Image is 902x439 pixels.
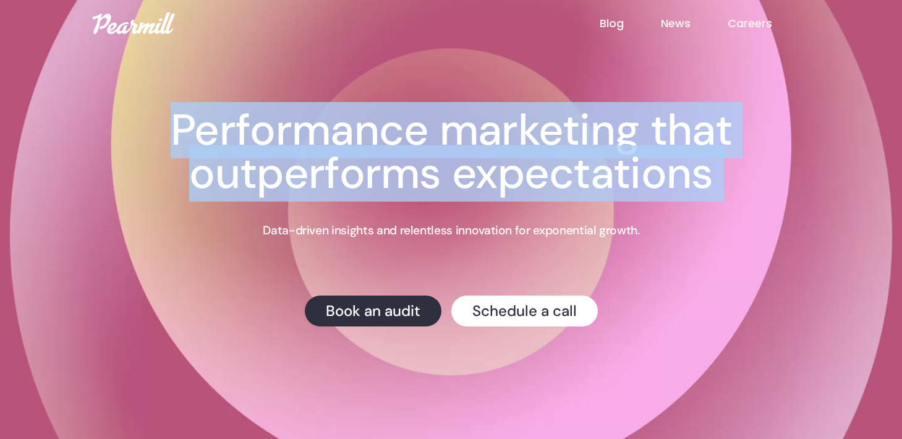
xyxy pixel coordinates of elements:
[263,223,639,239] p: Data-driven insights and relentless innovation for exponential growth.
[661,15,728,32] a: News
[451,296,598,326] a: Schedule a call
[105,109,798,195] h1: Performance marketing that outperforms expectations
[93,12,175,34] img: Pearmill logo
[305,296,441,326] a: Book an audit
[600,15,661,32] a: Blog
[728,15,809,32] a: Careers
